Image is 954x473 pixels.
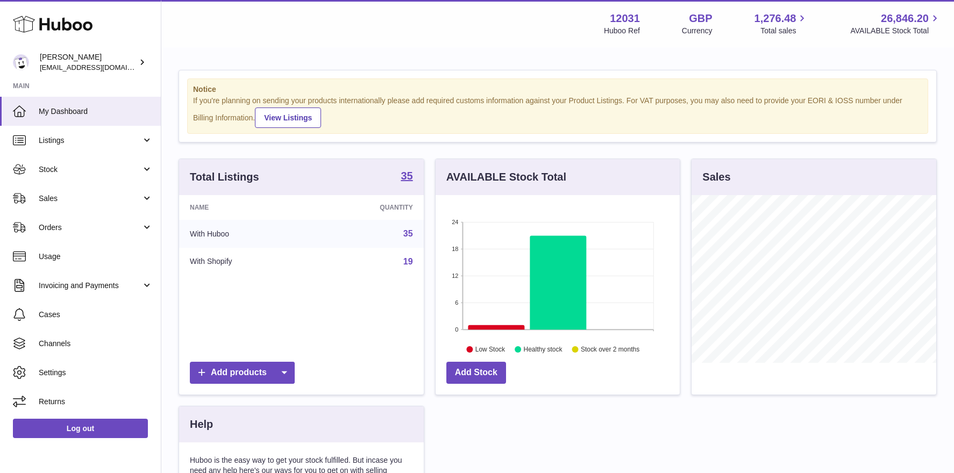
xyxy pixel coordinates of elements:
td: With Huboo [179,220,311,248]
span: Invoicing and Payments [39,281,141,291]
th: Name [179,195,311,220]
div: Currency [682,26,713,36]
a: 35 [401,170,412,183]
span: Stock [39,164,141,175]
a: 19 [403,257,413,266]
span: 1,276.48 [754,11,796,26]
span: Settings [39,368,153,378]
a: 35 [403,229,413,238]
th: Quantity [311,195,424,220]
text: 6 [455,299,458,306]
span: Total sales [760,26,808,36]
strong: 35 [401,170,412,181]
text: 12 [452,273,458,279]
span: 26,846.20 [881,11,929,26]
span: Usage [39,252,153,262]
a: Add products [190,362,295,384]
div: Huboo Ref [604,26,640,36]
text: Healthy stock [523,346,563,353]
a: 1,276.48 Total sales [754,11,809,36]
span: AVAILABLE Stock Total [850,26,941,36]
td: With Shopify [179,248,311,276]
strong: Notice [193,84,922,95]
span: Orders [39,223,141,233]
span: Sales [39,193,141,204]
h3: Sales [702,170,730,184]
text: Low Stock [475,346,506,353]
h3: AVAILABLE Stock Total [446,170,566,184]
img: admin@makewellforyou.com [13,54,29,70]
span: Listings [39,135,141,146]
text: 18 [452,246,458,252]
strong: GBP [689,11,712,26]
a: Log out [13,419,148,438]
a: 26,846.20 AVAILABLE Stock Total [850,11,941,36]
a: View Listings [255,107,321,128]
span: [EMAIL_ADDRESS][DOMAIN_NAME] [40,63,158,71]
text: 0 [455,326,458,333]
div: If you're planning on sending your products internationally please add required customs informati... [193,96,922,128]
text: 24 [452,219,458,225]
span: Returns [39,397,153,407]
h3: Total Listings [190,170,259,184]
span: Channels [39,339,153,349]
span: My Dashboard [39,106,153,117]
h3: Help [190,417,213,432]
strong: 12031 [610,11,640,26]
a: Add Stock [446,362,506,384]
div: [PERSON_NAME] [40,52,137,73]
text: Stock over 2 months [581,346,639,353]
span: Cases [39,310,153,320]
